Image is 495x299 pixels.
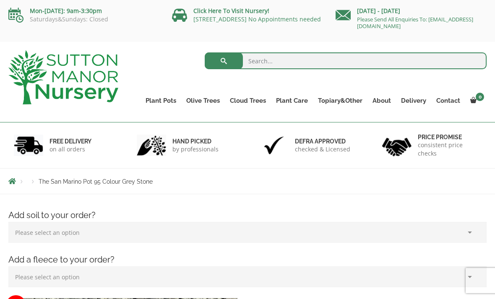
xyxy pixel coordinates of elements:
[2,209,493,222] h4: Add soil to your order?
[137,135,166,156] img: 2.jpg
[193,15,321,23] a: [STREET_ADDRESS] No Appointments needed
[225,95,271,107] a: Cloud Trees
[357,16,473,30] a: Please Send All Enquiries To: [EMAIL_ADDRESS][DOMAIN_NAME]
[205,52,487,69] input: Search...
[39,178,153,185] span: The San Marino Pot 95 Colour Grey Stone
[8,6,159,16] p: Mon-[DATE]: 9am-3:30pm
[367,95,396,107] a: About
[172,138,219,145] h6: hand picked
[8,178,487,185] nav: Breadcrumbs
[271,95,313,107] a: Plant Care
[8,50,118,104] img: logo
[418,133,482,141] h6: Price promise
[476,93,484,101] span: 0
[14,135,43,156] img: 1.jpg
[313,95,367,107] a: Topiary&Other
[336,6,487,16] p: [DATE] - [DATE]
[396,95,431,107] a: Delivery
[295,138,350,145] h6: Defra approved
[49,145,91,153] p: on all orders
[382,133,412,158] img: 4.jpg
[2,253,493,266] h4: Add a fleece to your order?
[181,95,225,107] a: Olive Trees
[8,16,159,23] p: Saturdays&Sundays: Closed
[418,141,482,158] p: consistent price checks
[431,95,465,107] a: Contact
[259,135,289,156] img: 3.jpg
[49,138,91,145] h6: FREE DELIVERY
[141,95,181,107] a: Plant Pots
[172,145,219,153] p: by professionals
[295,145,350,153] p: checked & Licensed
[193,7,269,15] a: Click Here To Visit Nursery!
[465,95,487,107] a: 0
